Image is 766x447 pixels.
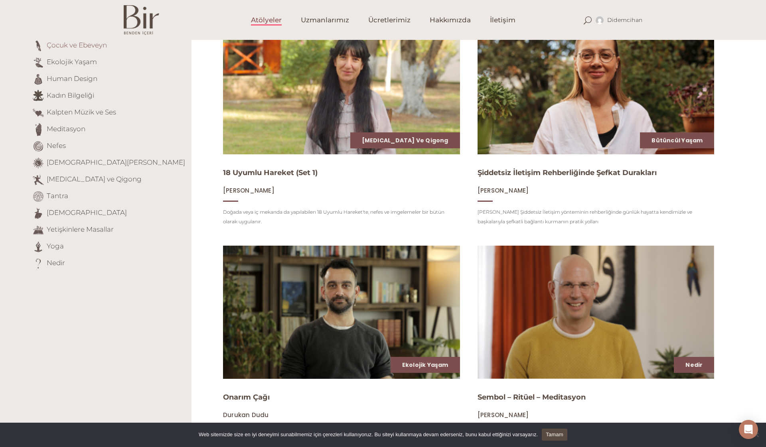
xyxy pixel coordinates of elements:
[47,158,185,166] a: [DEMOGRAPHIC_DATA][PERSON_NAME]
[47,142,66,150] a: Nefes
[478,187,529,194] a: [PERSON_NAME]
[47,242,64,250] a: Yoga
[47,225,114,233] a: Yetişkinlere Masallar
[47,259,65,267] a: Nedir
[607,16,642,24] span: didemcihan
[368,16,411,25] span: Ücretlerimiz
[362,136,448,144] a: [MEDICAL_DATA] ve Qigong
[223,187,274,194] a: [PERSON_NAME]
[478,411,529,419] a: [PERSON_NAME]
[47,91,94,99] a: Kadın Bilgeliği
[47,192,68,200] a: Tantra
[223,207,460,226] p: Doğada veya iç mekanda da yapılabilen 18 Uyumlu Hareket'te, nefes ve imgelemeler bir bütün olarak...
[490,16,515,25] span: İletişim
[47,58,97,66] a: Ekolojik Yaşam
[47,125,85,133] a: Meditasyon
[402,361,448,369] a: Ekolojik Yaşam
[651,136,703,144] a: Bütüncül Yaşam
[223,393,270,402] a: Onarım Çağı
[47,175,142,183] a: [MEDICAL_DATA] ve Qigong
[478,186,529,195] span: [PERSON_NAME]
[542,429,567,441] a: Tamam
[199,431,538,439] span: Web sitemizde size en iyi deneyimi sunabilmemiz için çerezleri kullanıyoruz. Bu siteyi kullanmaya...
[47,41,107,49] a: Çocuk ve Ebeveyn
[223,186,274,195] span: [PERSON_NAME]
[47,75,97,83] a: Human Design
[430,16,471,25] span: Hakkımızda
[301,16,349,25] span: Uzmanlarımız
[223,411,269,419] a: Durukan Dudu
[685,361,703,369] a: Nedir
[251,16,282,25] span: Atölyeler
[47,209,127,217] a: [DEMOGRAPHIC_DATA]
[47,108,116,116] a: Kalpten Müzik ve Ses
[739,420,758,439] div: Open Intercom Messenger
[478,168,657,177] a: Şiddetsiz İletişim Rehberliğinde Şefkat Durakları
[223,168,318,177] a: 18 Uyumlu Hareket (Set 1)
[478,207,715,226] p: [PERSON_NAME] Şiddetsiz İletişim yönteminin rehberliğinde günlük hayatta kendimizle ve başkalarıy...
[478,393,586,402] a: Sembol – Ritüel – Meditasyon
